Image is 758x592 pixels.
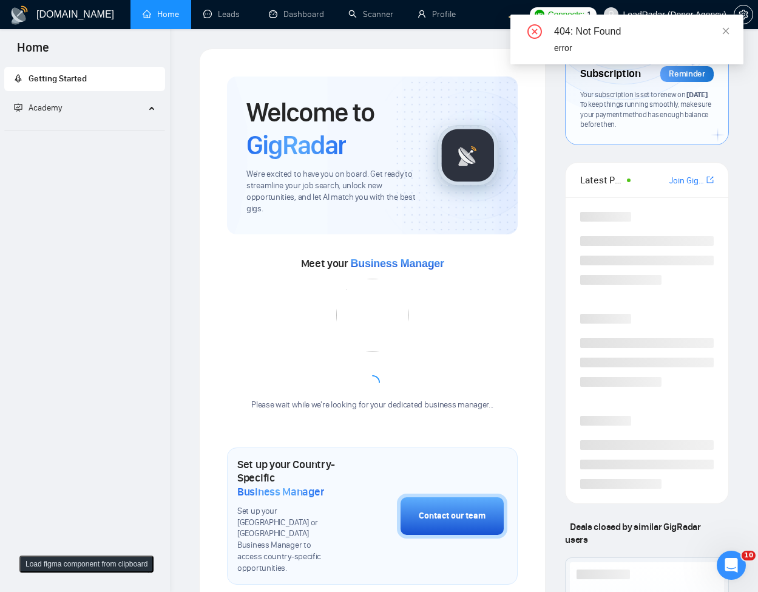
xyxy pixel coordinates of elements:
span: We're excited to have you on board. Get ready to streamline your job search, unlock new opportuni... [246,169,418,215]
span: close-circle [527,24,542,39]
span: loading [365,375,380,390]
span: Academy [14,103,62,113]
li: Academy Homepage [4,125,165,133]
div: Contact our team [419,509,486,523]
span: Deals closed by similar GigRadar users [565,516,700,550]
iframe: Intercom live chat [717,551,746,580]
img: gigradar-logo.png [438,125,498,186]
button: Contact our team [397,494,507,539]
span: user [607,10,615,19]
span: 1 [587,8,592,21]
div: 404: Not Found [554,24,729,39]
span: close [722,27,730,35]
span: rocket [14,74,22,83]
span: GigRadar [246,129,346,162]
img: error [336,279,409,352]
a: setting [734,10,753,19]
span: Business Manager [237,485,324,498]
a: Join GigRadar Slack Community [669,174,704,188]
span: Academy [29,103,62,113]
span: Set up your [GEOGRAPHIC_DATA] or [GEOGRAPHIC_DATA] Business Manager to access country-specific op... [237,506,336,574]
span: Meet your [301,257,444,270]
div: Please wait while we're looking for your dedicated business manager... [244,400,501,411]
span: 10 [742,551,756,560]
a: userProfile [418,9,456,19]
span: export [706,175,714,185]
a: dashboardDashboard [269,9,324,19]
a: messageLeads [203,9,245,19]
span: Latest Posts from the GigRadar Community [580,172,623,188]
a: searchScanner [348,9,393,19]
h1: Set up your Country-Specific [237,458,336,498]
span: Home [7,39,59,64]
div: error [554,41,729,55]
li: Getting Started [4,67,165,91]
img: logo [10,5,29,25]
span: Connects: [548,8,584,21]
span: fund-projection-screen [14,103,22,112]
span: Business Manager [351,257,444,270]
span: setting [734,10,753,19]
span: Your subscription is set to renew on . To keep things running smoothly, make sure your payment me... [580,90,711,129]
a: export [706,174,714,186]
button: setting [734,5,753,24]
a: homeHome [143,9,179,19]
span: Getting Started [29,73,87,84]
span: [DATE] [686,90,707,99]
h1: Welcome to [246,96,418,162]
img: upwork-logo.png [535,10,544,19]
